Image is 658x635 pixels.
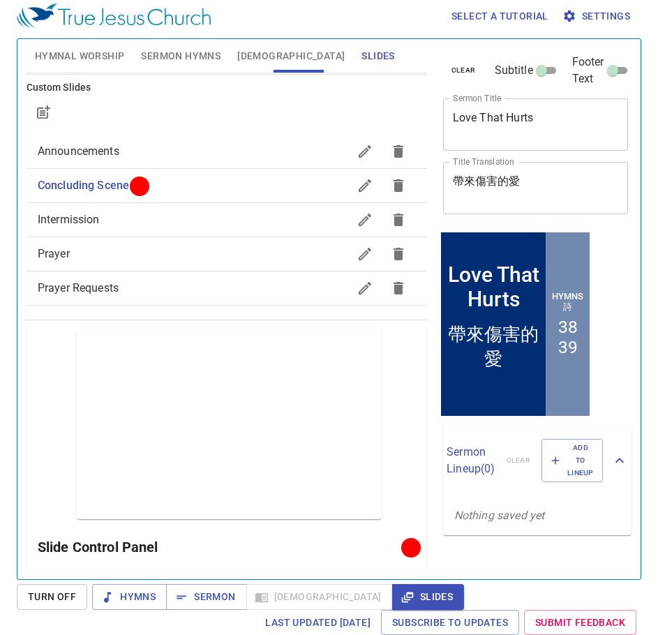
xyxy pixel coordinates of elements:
[535,614,625,632] span: Submit Feedback
[38,247,70,260] span: Prayer
[38,213,100,226] span: Intermission
[141,47,220,65] span: Sermon Hymns
[438,229,593,419] iframe: from-child
[38,281,119,294] span: Prayer Requests
[403,588,453,606] span: Slides
[392,584,464,610] button: Slides
[447,444,495,477] p: Sermon Lineup ( 0 )
[392,614,508,632] span: Subscribe to Updates
[177,588,235,606] span: Sermon
[565,8,630,25] span: Settings
[38,179,129,192] span: Concluding Scene
[27,237,426,271] div: Prayer
[560,3,636,29] button: Settings
[451,8,548,25] span: Select a tutorial
[27,135,426,168] div: Announcements
[541,439,603,483] button: Add to Lineup
[451,64,476,77] span: clear
[443,62,484,79] button: clear
[38,144,119,158] span: Announcements
[361,47,394,65] span: Slides
[443,425,631,497] div: Sermon Lineup(0)clearAdd to Lineup
[495,62,533,79] span: Subtitle
[27,203,426,237] div: Intermission
[35,47,125,65] span: Hymnal Worship
[454,509,545,522] i: Nothing saved yet
[17,3,211,29] img: True Jesus Church
[453,111,619,137] textarea: Love That Hurts
[27,271,426,305] div: Prayer Requests
[92,584,167,610] button: Hymns
[166,584,246,610] button: Sermon
[453,174,619,201] textarea: 帶來傷害的愛
[265,614,371,632] span: Last updated [DATE]
[237,47,345,65] span: [DEMOGRAPHIC_DATA]
[572,54,604,87] span: Footer Text
[27,169,426,202] div: Concluding Scene
[446,3,554,29] button: Select a tutorial
[27,80,426,96] h6: Custom Slides
[38,536,406,558] h6: Slide Control Panel
[551,442,594,480] span: Add to Lineup
[28,588,76,606] span: Turn Off
[17,584,87,610] button: Turn Off
[103,588,156,606] span: Hymns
